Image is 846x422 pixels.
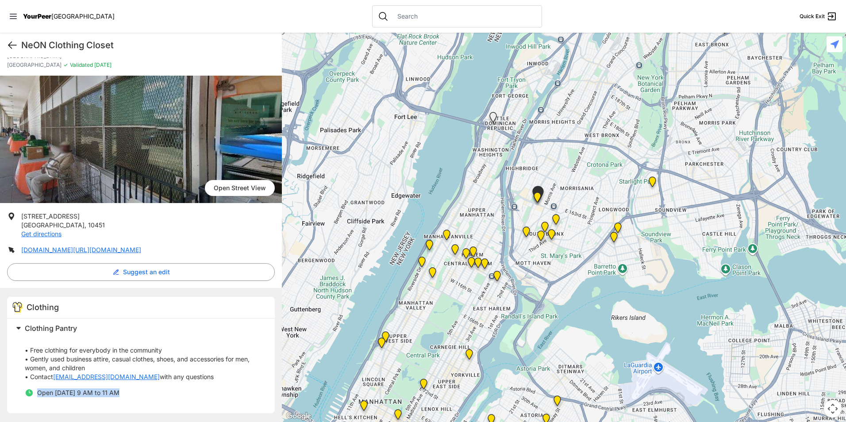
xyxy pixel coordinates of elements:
div: Manhattan [464,243,482,264]
span: Open [DATE] 9 AM to 11 AM [37,389,119,396]
div: East Tremont Head Start [643,173,661,194]
span: , [85,221,86,229]
div: Manhattan [420,236,438,257]
div: The PILLARS – Holistic Recovery Support [446,241,464,262]
div: Bronx Youth Center (BYC) [547,211,565,232]
span: Suggest an edit [123,268,170,276]
a: Open this area in Google Maps (opens a new window) [284,410,313,422]
span: Validated [70,61,93,68]
a: Open Street View [205,180,275,196]
div: South Bronx NeON Works [528,188,546,210]
span: Clothing [27,303,59,312]
a: [EMAIL_ADDRESS][DOMAIN_NAME] [53,372,160,381]
a: YourPeer[GEOGRAPHIC_DATA] [23,14,115,19]
a: Quick Exit [800,11,837,22]
span: [GEOGRAPHIC_DATA] [51,12,115,20]
span: [DATE] [93,61,112,68]
input: Search [392,12,536,21]
h1: NeON Clothing Closet [21,39,275,51]
p: • Free clothing for everybody in the community • Gently used business attire, casual clothes, sho... [25,337,264,381]
a: Get directions [21,230,62,238]
span: [GEOGRAPHIC_DATA] [7,61,62,69]
div: East Harlem [476,255,494,276]
div: Harm Reduction Center [517,223,535,244]
span: YourPeer [23,12,51,20]
div: The Bronx [536,218,554,239]
div: La Sala Drop-In Center [484,108,502,130]
div: Avenue Church [460,345,478,367]
span: ✓ [63,61,68,69]
div: Main Location [488,267,506,288]
button: Suggest an edit [7,263,275,281]
div: Bronx [527,182,549,209]
a: [DOMAIN_NAME][URL][DOMAIN_NAME] [21,246,141,253]
span: Clothing Pantry [25,324,77,333]
button: Map camera controls [824,400,842,418]
div: 9th Avenue Drop-in Center [355,397,373,418]
span: 10451 [88,221,105,229]
div: Ford Hall [413,253,431,274]
div: The Bronx Pride Center [542,226,561,247]
div: Pathways Adult Drop-In Program [377,328,395,349]
div: Living Room 24-Hour Drop-In Center [609,219,627,240]
span: [STREET_ADDRESS] [21,212,80,220]
div: Manhattan [415,375,433,396]
div: Uptown/Harlem DYCD Youth Drop-in Center [457,245,475,266]
span: [GEOGRAPHIC_DATA] [21,221,85,229]
div: Manhattan [469,254,487,275]
img: Google [284,410,313,422]
div: The Cathedral Church of St. John the Divine [423,264,442,285]
span: Quick Exit [800,13,825,20]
